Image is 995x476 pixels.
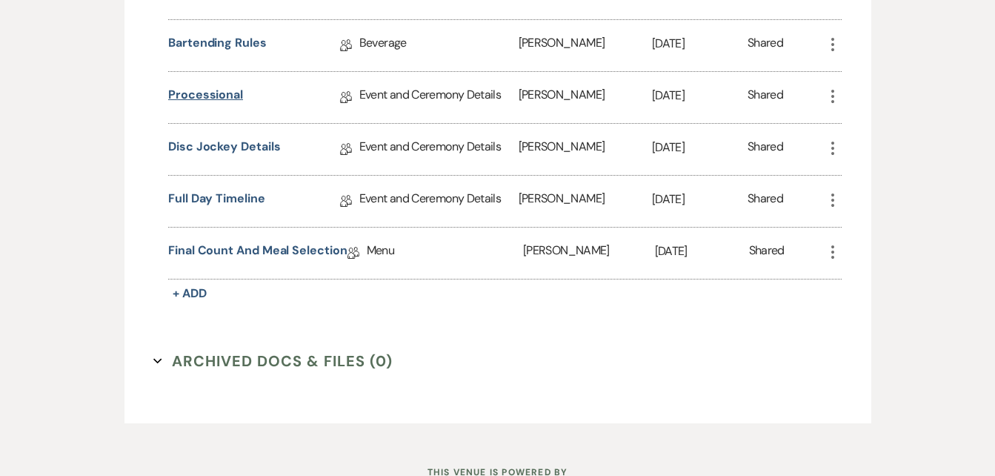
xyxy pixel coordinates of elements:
p: [DATE] [652,138,748,157]
p: [DATE] [652,34,748,53]
div: [PERSON_NAME] [523,228,655,279]
a: Bartending Rules [168,34,267,57]
a: Disc Jockey Details [168,138,280,161]
p: [DATE] [655,242,749,261]
div: [PERSON_NAME] [519,20,652,71]
div: Shared [748,190,783,213]
div: [PERSON_NAME] [519,176,652,227]
div: Shared [748,138,783,161]
div: Beverage [359,20,519,71]
div: Shared [748,86,783,109]
button: Archived Docs & Files (0) [153,350,393,372]
a: Final Count and Meal Selection [168,242,347,265]
a: Processional [168,86,243,109]
div: [PERSON_NAME] [519,124,652,175]
div: Event and Ceremony Details [359,176,519,227]
p: [DATE] [652,190,748,209]
div: Menu [367,228,523,279]
span: + Add [173,285,207,301]
p: [DATE] [652,86,748,105]
button: + Add [168,283,211,304]
div: [PERSON_NAME] [519,72,652,123]
div: Shared [749,242,785,265]
div: Shared [748,34,783,57]
div: Event and Ceremony Details [359,124,519,175]
div: Event and Ceremony Details [359,72,519,123]
a: Full Day Timeline [168,190,265,213]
